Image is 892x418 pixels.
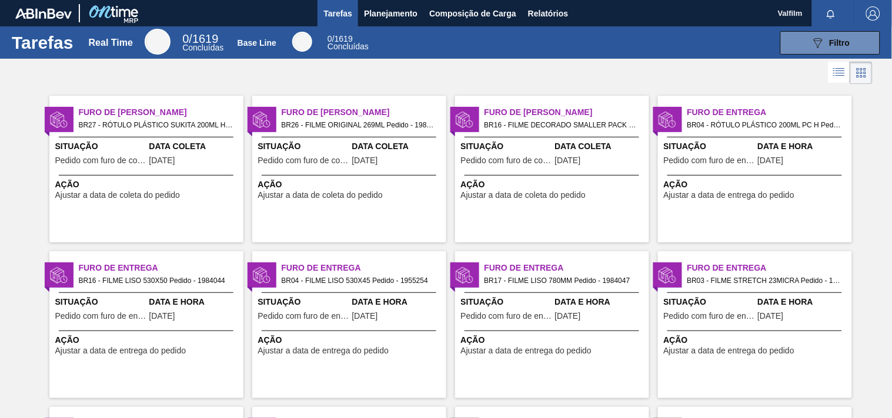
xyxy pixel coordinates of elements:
span: BR16 - FILME DECORADO SMALLER PACK 269ML Pedido - 1986565 [485,119,640,132]
span: 18/08/2025, [352,312,378,321]
span: Concluídas [328,42,369,51]
span: Furo de Entrega [687,106,852,119]
span: Ação [55,178,240,191]
span: Pedido com furo de coleta [461,156,552,165]
span: Pedido com furo de entrega [664,156,755,165]
span: Furo de Coleta [79,106,243,119]
span: Composição de Carga [429,6,516,21]
span: 15/08/2025 [352,156,378,165]
div: Real Time [89,38,133,48]
span: Planejamento [364,6,417,21]
span: Pedido com furo de entrega [55,312,146,321]
img: status [456,267,473,284]
span: Situação [258,296,349,308]
span: Situação [55,296,146,308]
span: BR16 - FILME LISO 530X50 Pedido - 1984044 [79,274,234,287]
span: Furo de Entrega [687,262,852,274]
span: Furo de Entrega [485,262,649,274]
h1: Tarefas [12,36,74,49]
span: Situação [258,140,349,153]
span: 19/08/2025, [758,156,784,165]
img: TNhmsLtSVTkK8tSr43FrP2fwEKptu5GPRR3wAAAABJRU5ErkJggg== [15,8,72,19]
span: Ação [461,334,646,346]
span: 18/08/2025, [758,312,784,321]
span: Furo de Coleta [282,106,446,119]
div: Base Line [292,32,312,52]
span: BR26 - FILME ORIGINAL 269ML Pedido - 1984279 [282,119,437,132]
img: status [659,267,676,284]
span: Data e Hora [758,140,849,153]
span: Pedido com furo de entrega [461,312,552,321]
span: / 1619 [182,32,218,45]
img: status [50,111,68,129]
span: Data Coleta [352,140,443,153]
span: Relatórios [528,6,568,21]
span: Ajustar a data de entrega do pedido [55,346,186,355]
span: Situação [55,140,146,153]
span: Data e Hora [555,296,646,308]
span: Situação [461,140,552,153]
span: Situação [461,296,552,308]
span: Data e Hora [758,296,849,308]
span: Ajustar a data de entrega do pedido [461,346,592,355]
button: Filtro [780,31,880,55]
span: Ação [258,178,443,191]
span: Furo de Entrega [282,262,446,274]
span: BR03 - FILME STRETCH 23MICRA Pedido - 1970230 [687,274,843,287]
span: 16/08/2025 [149,156,175,165]
span: Situação [664,296,755,308]
span: Pedido com furo de entrega [664,312,755,321]
span: Ajustar a data de coleta do pedido [461,191,586,200]
span: Tarefas [323,6,352,21]
span: Ajustar a data de entrega do pedido [664,346,795,355]
img: status [659,111,676,129]
span: Ação [55,334,240,346]
span: Data e Hora [352,296,443,308]
span: Ajustar a data de entrega do pedido [258,346,389,355]
img: status [456,111,473,129]
span: Situação [664,140,755,153]
div: Real Time [182,34,223,52]
span: Ação [258,334,443,346]
span: Ajustar a data de coleta do pedido [258,191,383,200]
span: Ação [664,178,849,191]
span: 0 [328,34,332,43]
span: BR17 - FILME LISO 780MM Pedido - 1984047 [485,274,640,287]
span: BR04 - RÓTULO PLÁSTICO 200ML PC H Pedido - 1988871 [687,119,843,132]
img: Logout [866,6,880,21]
span: Pedido com furo de entrega [258,312,349,321]
span: Pedido com furo de coleta [258,156,349,165]
span: 0 [182,32,189,45]
span: Ajustar a data de coleta do pedido [55,191,181,200]
div: Real Time [145,29,171,55]
span: BR04 - FILME LISO 530X45 Pedido - 1955254 [282,274,437,287]
span: Data Coleta [555,140,646,153]
img: status [50,267,68,284]
img: status [253,267,270,284]
img: status [253,111,270,129]
div: Visão em Cards [850,62,873,84]
span: / 1619 [328,34,353,43]
span: Furo de Entrega [79,262,243,274]
span: Ação [461,178,646,191]
span: Pedido com furo de coleta [55,156,146,165]
span: 19/08/2025, [555,312,581,321]
div: Visão em Lista [828,62,850,84]
div: Base Line [328,35,369,50]
span: Ajustar a data de entrega do pedido [664,191,795,200]
span: 19/08/2025, [149,312,175,321]
span: Concluídas [182,43,223,52]
span: Data e Hora [149,296,240,308]
button: Notificações [812,5,850,22]
span: Ação [664,334,849,346]
span: 11/08/2025 [555,156,581,165]
span: Filtro [830,38,850,48]
span: Furo de Coleta [485,106,649,119]
span: BR27 - RÓTULO PLÁSTICO SUKITA 200ML H Pedido - 1991214 [79,119,234,132]
div: Base Line [238,38,276,48]
span: Data Coleta [149,140,240,153]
